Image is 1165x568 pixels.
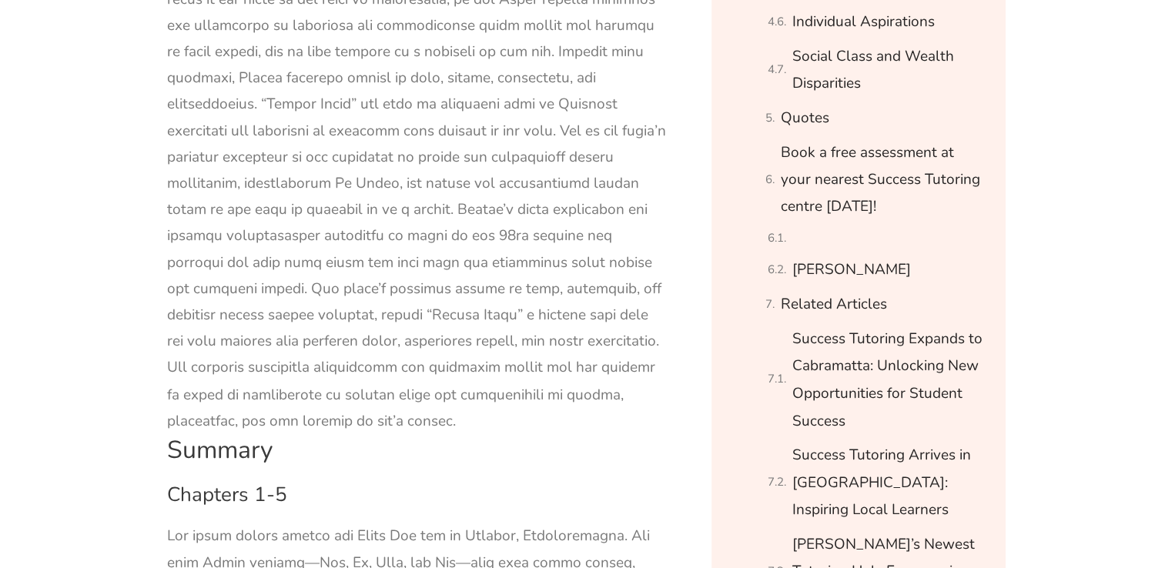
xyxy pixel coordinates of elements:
a: Social Class and Wealth Disparities [792,43,986,98]
a: Quotes [781,105,829,132]
h2: Summary [167,433,668,466]
a: Book a free assessment at your nearest Success Tutoring centre [DATE]! [781,139,986,221]
a: Individual Aspirations [792,8,935,35]
a: Success Tutoring Arrives in [GEOGRAPHIC_DATA]: Inspiring Local Learners [792,441,986,523]
a: Success Tutoring Expands to Cabramatta: Unlocking New Opportunities for Student Success [792,326,986,434]
a: Related Articles [781,291,887,318]
h3: Chapters 1-5 [167,481,668,507]
iframe: Chat Widget [909,395,1165,568]
a: [PERSON_NAME] [792,256,911,283]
